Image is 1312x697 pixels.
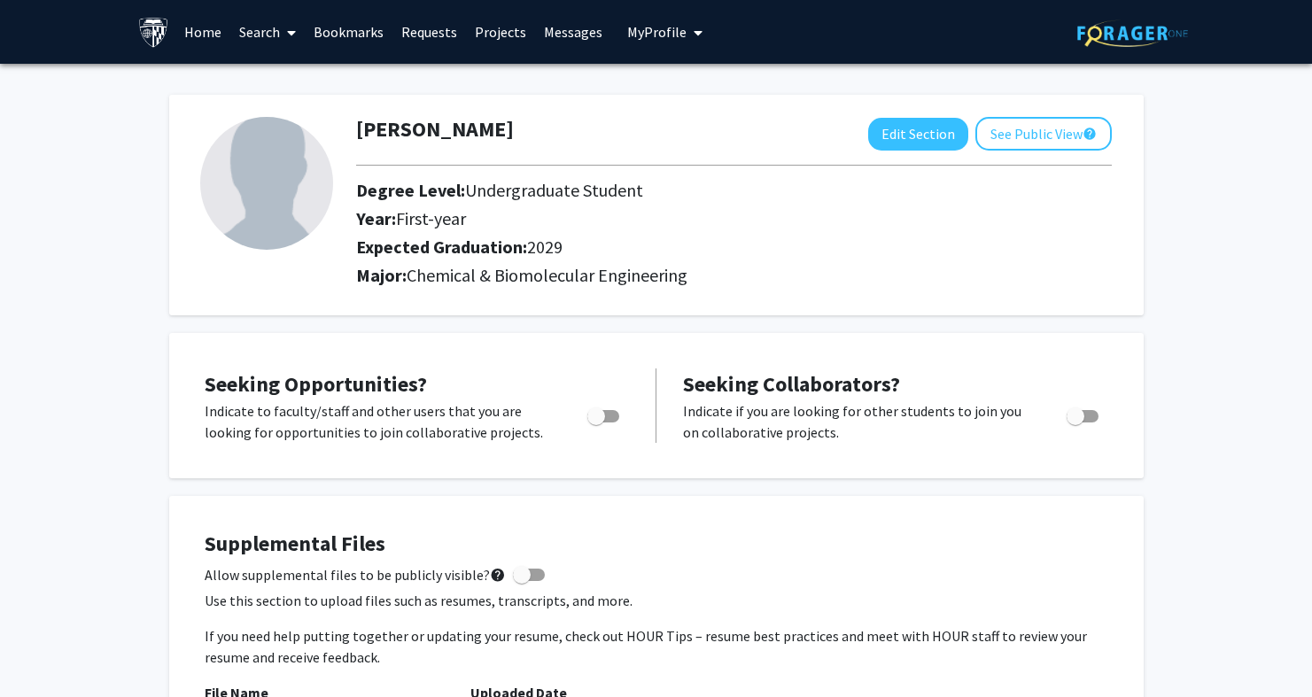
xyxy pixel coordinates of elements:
[535,1,611,63] a: Messages
[975,117,1112,151] button: See Public View
[1083,123,1097,144] mat-icon: help
[407,264,687,286] span: Chemical & Biomolecular Engineering
[1077,19,1188,47] img: ForagerOne Logo
[465,179,643,201] span: Undergraduate Student
[205,370,427,398] span: Seeking Opportunities?
[175,1,230,63] a: Home
[868,118,968,151] button: Edit Section
[138,17,169,48] img: Johns Hopkins University Logo
[205,625,1108,668] p: If you need help putting together or updating your resume, check out HOUR Tips – resume best prac...
[683,370,900,398] span: Seeking Collaborators?
[466,1,535,63] a: Projects
[205,590,1108,611] p: Use this section to upload files such as resumes, transcripts, and more.
[230,1,305,63] a: Search
[356,180,1013,201] h2: Degree Level:
[627,23,687,41] span: My Profile
[356,236,1013,258] h2: Expected Graduation:
[356,117,514,143] h1: [PERSON_NAME]
[490,564,506,585] mat-icon: help
[205,531,1108,557] h4: Supplemental Files
[683,400,1033,443] p: Indicate if you are looking for other students to join you on collaborative projects.
[200,117,333,250] img: Profile Picture
[13,617,75,684] iframe: Chat
[305,1,392,63] a: Bookmarks
[356,208,1013,229] h2: Year:
[392,1,466,63] a: Requests
[580,400,629,427] div: Toggle
[527,236,563,258] span: 2029
[205,400,554,443] p: Indicate to faculty/staff and other users that you are looking for opportunities to join collabor...
[396,207,466,229] span: First-year
[356,265,1112,286] h2: Major:
[205,564,506,585] span: Allow supplemental files to be publicly visible?
[1060,400,1108,427] div: Toggle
